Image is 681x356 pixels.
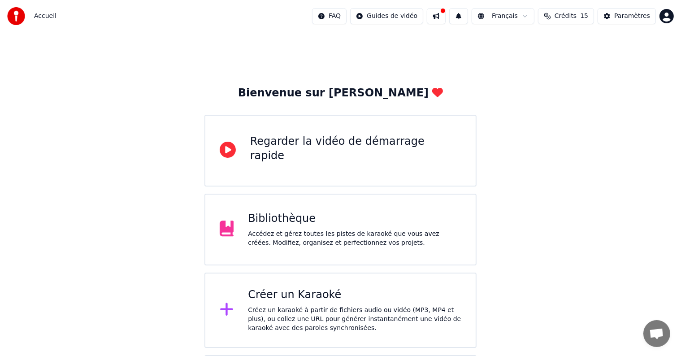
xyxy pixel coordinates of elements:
button: Paramètres [598,8,656,24]
button: FAQ [312,8,347,24]
div: Créer un Karaoké [248,288,461,302]
span: Crédits [555,12,577,21]
div: Bienvenue sur [PERSON_NAME] [238,86,443,100]
span: 15 [580,12,588,21]
img: youka [7,7,25,25]
div: Accédez et gérez toutes les pistes de karaoké que vous avez créées. Modifiez, organisez et perfec... [248,230,461,247]
div: Ouvrir le chat [643,320,670,347]
div: Regarder la vidéo de démarrage rapide [250,135,462,163]
span: Accueil [34,12,56,21]
div: Bibliothèque [248,212,461,226]
div: Créez un karaoké à partir de fichiers audio ou vidéo (MP3, MP4 et plus), ou collez une URL pour g... [248,306,461,333]
nav: breadcrumb [34,12,56,21]
button: Guides de vidéo [350,8,423,24]
button: Crédits15 [538,8,594,24]
div: Paramètres [614,12,650,21]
